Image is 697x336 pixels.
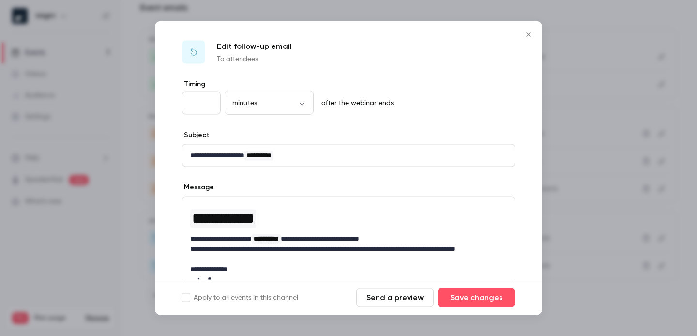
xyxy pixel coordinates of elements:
[356,288,434,307] button: Send a preview
[182,130,210,140] label: Subject
[438,288,515,307] button: Save changes
[217,41,292,52] p: Edit follow-up email
[182,79,515,89] label: Timing
[318,98,394,108] p: after the webinar ends
[225,98,314,107] div: minutes
[182,293,298,303] label: Apply to all events in this channel
[182,145,515,167] div: editor
[217,54,292,64] p: To attendees
[182,183,214,192] label: Message
[519,25,538,45] button: Close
